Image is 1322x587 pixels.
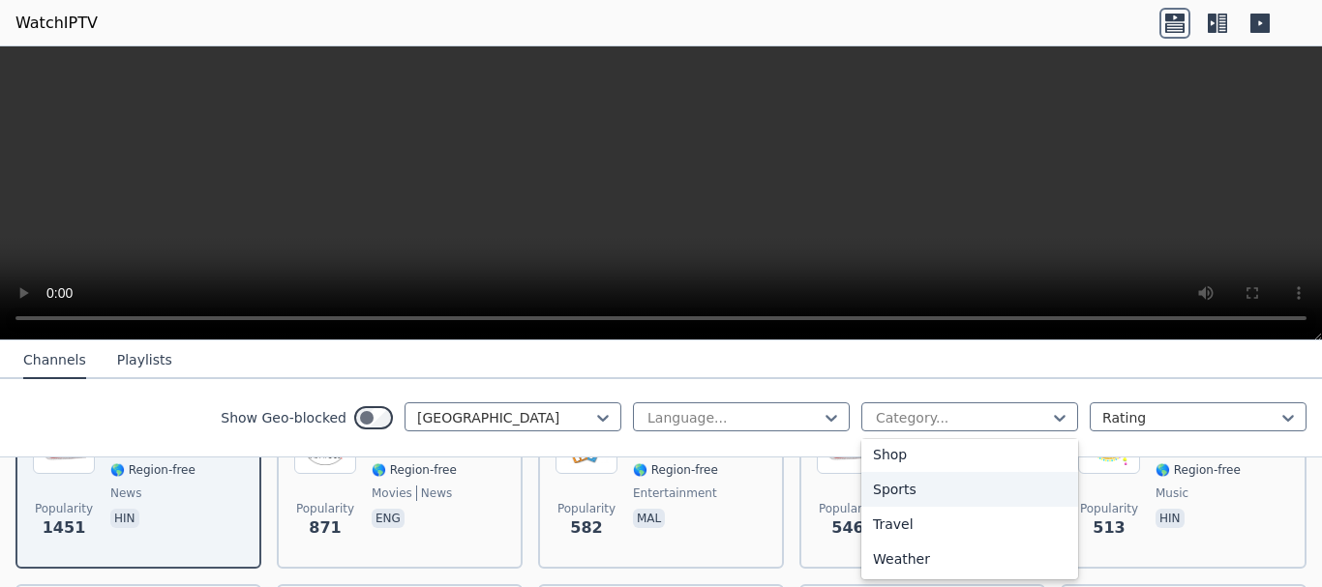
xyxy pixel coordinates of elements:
button: Channels [23,342,86,379]
span: 546 [831,516,863,540]
span: Popularity [35,501,93,516]
p: hin [110,509,139,528]
span: 🌎 Region-free [110,462,195,478]
span: 582 [570,516,602,540]
span: news [416,485,452,501]
span: music [1156,485,1188,501]
p: mal [633,509,665,528]
span: 513 [1093,516,1125,540]
span: Popularity [296,501,354,516]
span: Popularity [557,501,616,516]
a: WatchIPTV [15,12,98,35]
span: 871 [309,516,341,540]
label: Show Geo-blocked [221,408,346,427]
div: Sports [861,472,1078,507]
p: hin [1156,509,1185,528]
span: 🌎 Region-free [1156,462,1241,478]
span: entertainment [633,485,717,501]
span: 🌎 Region-free [372,462,457,478]
span: Popularity [1080,501,1138,516]
span: Popularity [819,501,877,516]
span: news [110,485,141,501]
div: Weather [861,542,1078,576]
div: Shop [861,437,1078,472]
p: eng [372,509,405,528]
span: movies [372,485,412,501]
span: 🌎 Region-free [633,462,718,478]
div: Travel [861,507,1078,542]
button: Playlists [117,342,172,379]
span: 1451 [43,516,86,540]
